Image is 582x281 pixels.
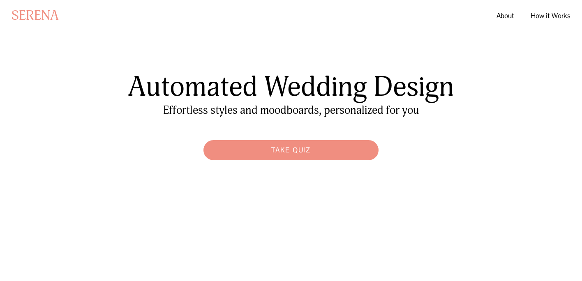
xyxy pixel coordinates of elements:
span: Automated Wedding Design [128,70,454,104]
a: About [497,8,514,23]
span: Effortless styles and moodboards, personalized for you [163,104,419,117]
a: SERENA [12,7,59,24]
a: Take Quiz [199,136,383,164]
a: How it Works [531,8,570,23]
